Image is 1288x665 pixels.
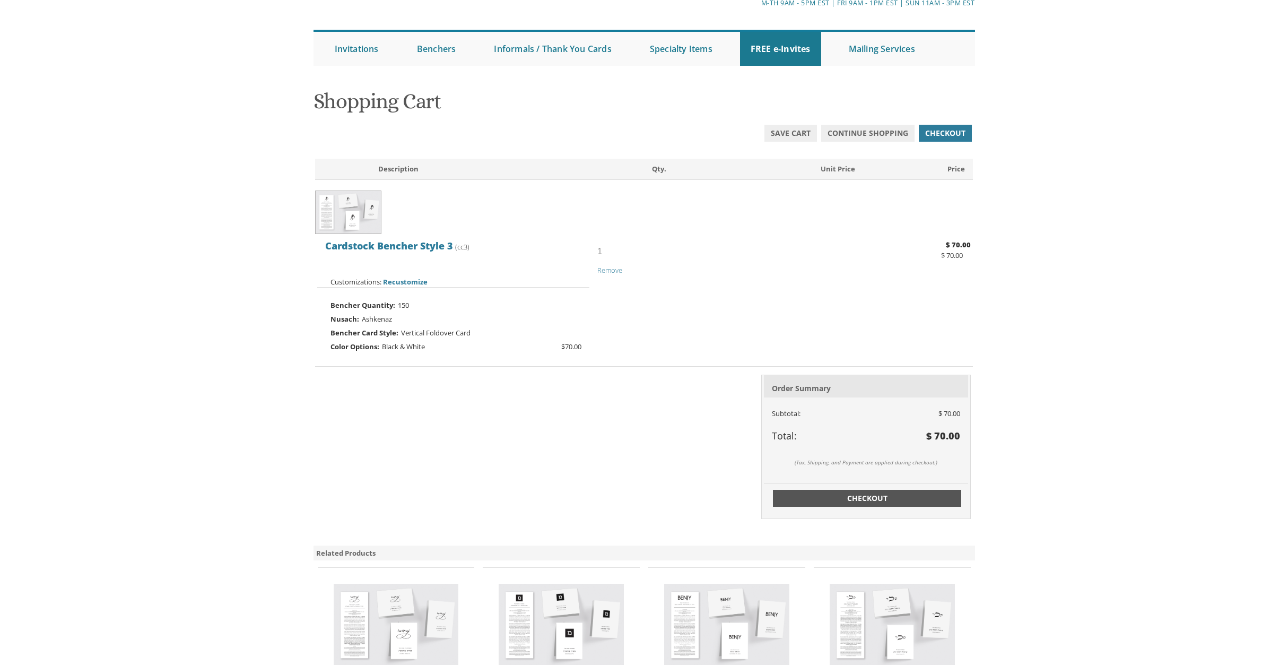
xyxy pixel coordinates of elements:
[639,32,723,66] a: Specialty Items
[330,312,359,326] span: Nusach:
[946,240,971,249] span: $ 70.00
[795,459,937,466] i: (Tax, Shipping, and Payment are applied during checkout.)
[644,164,754,174] div: Qty.
[330,298,395,312] span: Bencher Quantity:
[324,32,389,66] a: Invitations
[838,32,926,66] a: Mailing Services
[325,239,453,252] span: Cardstock Bencher Style 3
[771,128,811,139] span: Save Cart
[455,242,469,252] span: (cc3)
[362,314,392,324] span: Ashkenaz
[926,429,960,442] span: $ 70.00
[941,251,963,260] span: $ 70.00
[325,241,453,252] a: Cardstock Bencher Style 3
[772,429,797,442] span: Total:
[772,383,961,395] h2: Order Summary
[382,342,425,351] span: Black & White
[772,409,800,418] span: Subtotal:
[330,340,379,353] span: Color Options:
[315,191,381,235] img: Show product details for Cardstock Bencher Style 3
[828,128,908,139] span: Continue Shopping
[773,490,962,507] a: Checkout
[863,164,973,174] div: Price
[740,32,821,66] a: FREE e-Invites
[330,277,381,287] strong: Customizations:
[401,328,471,338] span: Vertical Foldover Card
[370,164,644,174] div: Description
[483,32,622,66] a: Informals / Thank You Cards
[383,277,428,287] a: Recustomize
[597,265,622,275] a: Remove
[406,32,467,66] a: Benchers
[398,300,409,310] span: 150
[754,164,864,174] div: Unit Price
[330,326,398,340] span: Bencher Card Style:
[938,409,960,418] span: $ 70.00
[919,125,972,142] a: Checkout
[925,128,965,139] span: Checkout
[314,546,975,561] div: Related Products
[821,125,915,142] a: Continue Shopping
[779,493,955,504] span: Checkout
[561,340,581,353] span: $70.00
[314,90,975,121] h1: Shopping Cart
[764,125,817,142] a: Save Cart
